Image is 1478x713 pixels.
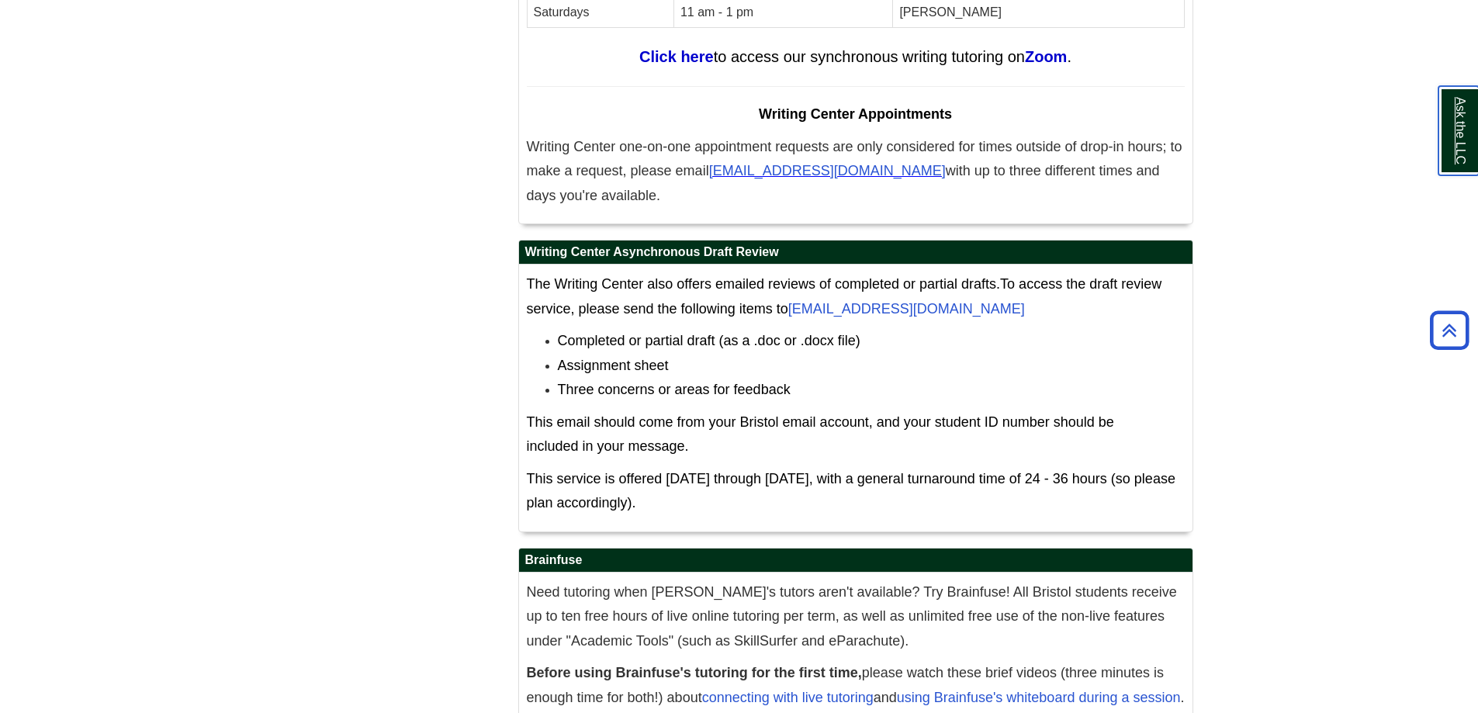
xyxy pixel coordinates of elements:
span: This service is offered [DATE] through [DATE], with a general turnaround time of 24 - 36 hours (s... [527,471,1175,511]
a: [EMAIL_ADDRESS][DOMAIN_NAME] [709,165,946,178]
span: Need tutoring when [PERSON_NAME]'s tutors aren't available? Try Brainfuse! All Bristol students r... [527,584,1177,649]
a: connecting with live tutoring [702,690,874,705]
span: Completed or partial draft (as a .doc or .docx file) [558,333,860,348]
span: with up to three different times and days you're available. [527,163,1160,203]
span: The Writing Center also offers emailed reviews of completed or partial drafts. [527,276,1001,292]
span: [EMAIL_ADDRESS][DOMAIN_NAME] [709,163,946,178]
a: Zoom [1025,48,1067,65]
span: To access the draft review service, please send the following items to [527,276,1162,317]
span: please watch these brief videos (three minutes is enough time for both!) about and . [527,665,1185,705]
a: [EMAIL_ADDRESS][DOMAIN_NAME] [788,301,1025,317]
span: Writing Center one-on-one appointment requests are only considered for times outside of drop-in h... [527,139,1182,179]
span: Three concerns or areas for feedback [558,382,791,397]
h2: Writing Center Asynchronous Draft Review [519,241,1192,265]
span: . [1067,48,1071,65]
span: This email should come from your Bristol email account, and your student ID number should be incl... [527,414,1114,455]
span: to access our synchronous writing tutoring on [714,48,1025,65]
a: Click here [639,48,714,65]
h2: Brainfuse [519,549,1192,573]
a: using Brainfuse's whiteboard during a session [897,690,1181,705]
span: Assignment sheet [558,358,669,373]
a: Back to Top [1424,320,1474,341]
strong: Before using Brainfuse's tutoring for the first time, [527,665,862,680]
span: Writing Center Appointments [759,106,952,122]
